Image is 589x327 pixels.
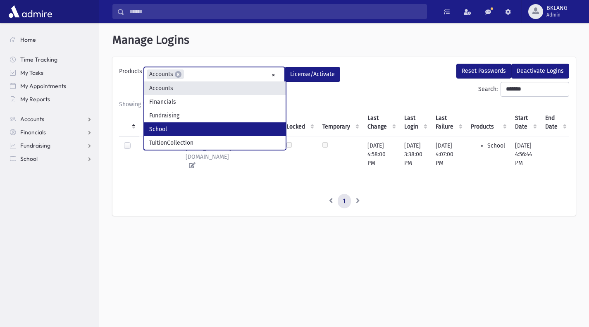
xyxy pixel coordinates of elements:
li: Financials [144,95,286,109]
span: Admin [546,12,568,18]
label: Search: [478,82,569,97]
th: Last Failure : activate to sort column ascending [431,109,466,136]
a: My Tasks [3,66,99,79]
th: Locked : activate to sort column ascending [281,109,317,136]
li: Fundraising [144,109,286,122]
a: My Appointments [3,79,99,93]
td: [DATE] 3:38:00 PM [399,136,431,177]
a: School [3,152,99,165]
input: Search: [501,82,569,97]
a: Accounts [3,112,99,126]
label: Products [119,67,144,79]
span: My Appointments [20,82,66,90]
span: Home [20,36,36,43]
li: School [487,141,505,150]
td: [DATE] 4:07:00 PM [431,136,466,177]
a: My Reports [3,93,99,106]
span: Remove all items [272,70,275,80]
td: [DATE] 4:58:00 PM [362,136,399,177]
span: My Tasks [20,69,43,76]
span: × [175,71,181,78]
th: Temporary : activate to sort column ascending [317,109,362,136]
span: Accounts [20,115,44,123]
li: TuitionCollection [144,136,286,150]
a: Time Tracking [3,53,99,66]
th: End Date : activate to sort column ascending [540,109,570,136]
button: License/Activate [285,67,340,82]
li: School [144,122,286,136]
th: : activate to sort column descending [119,109,139,136]
div: Showing 1 to 1 of 1 entries (filtered from 55 total entries) [119,100,569,109]
span: BKLANG [546,5,568,12]
li: Accounts [144,81,286,95]
button: Deactivate Logins [511,64,569,79]
a: Home [3,33,99,46]
th: Products : activate to sort column ascending [466,109,510,136]
li: Accounts [147,69,184,79]
th: Start Date : activate to sort column ascending [510,109,540,136]
img: AdmirePro [7,3,54,20]
a: 1 [338,194,351,209]
a: [EMAIL_ADDRESS][DOMAIN_NAME] [179,141,238,172]
th: Last Login : activate to sort column ascending [399,109,431,136]
span: Fundraising [20,142,50,149]
td: cchoueka [139,136,174,177]
th: Code : activate to sort column ascending [139,109,174,136]
span: Financials [20,129,46,136]
a: Fundraising [3,139,99,152]
h1: Manage Logins [112,33,576,47]
td: [DATE] 4:56:44 PM [510,136,540,177]
span: My Reports [20,95,50,103]
button: Reset Passwords [456,64,511,79]
input: Search [124,4,427,19]
th: Last Change : activate to sort column ascending [362,109,399,136]
a: Financials [3,126,99,139]
span: School [20,155,38,162]
span: Time Tracking [20,56,57,63]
